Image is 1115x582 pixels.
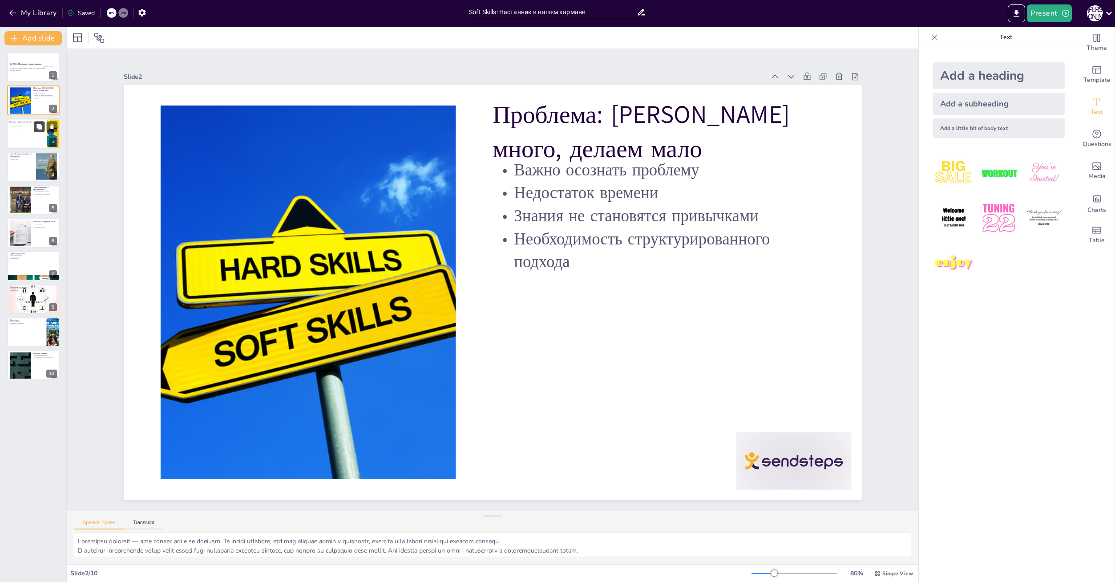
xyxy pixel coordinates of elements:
[10,69,57,71] p: Generated with [URL]
[1079,155,1115,187] div: Add images, graphics, shapes or video
[1088,171,1106,181] span: Media
[33,93,57,94] p: Недостаток времени
[33,227,57,228] p: Призыв к действию
[124,73,766,81] div: Slide 2
[49,105,57,113] div: 2
[1079,59,1115,91] div: Add ready made slides
[7,285,60,314] div: 8
[1023,152,1065,194] img: 3.jpeg
[33,192,57,194] p: Основной функционал
[1091,107,1103,117] span: Text
[1087,4,1103,22] button: Д [PERSON_NAME]
[33,186,57,191] p: Этапы разработки и приоритизация
[1083,75,1111,85] span: Template
[33,193,57,195] p: Обратная связь и сообщество
[10,288,57,289] p: Важность визуальных элементов
[9,121,44,123] p: Решение: Персональный коуч по soft skills
[7,118,60,149] div: https://cdn.sendsteps.com/images/logo/sendsteps_logo_white.pnghttps://cdn.sendsteps.com/images/lo...
[10,159,33,160] p: Главное меню
[10,291,57,293] p: Стильный логотип
[49,204,57,212] div: 5
[469,6,637,19] input: Insert title
[1008,4,1025,22] button: Export to PowerPoint
[70,569,751,578] div: Slide 2 / 10
[933,62,1065,89] div: Add a heading
[46,370,57,378] div: 10
[7,152,60,181] div: https://cdn.sendsteps.com/images/logo/sendsteps_logo_white.pnghttps://cdn.sendsteps.com/images/lo...
[9,127,44,129] p: Доступность и удобство
[33,356,57,358] p: Обсуждение интересных моментов
[7,218,60,248] div: https://cdn.sendsteps.com/images/logo/sendsteps_logo_white.pnghttps://cdn.sendsteps.com/images/lo...
[493,204,824,228] p: Знания не становятся привычками
[1079,123,1115,155] div: Get real-time input from your audience
[10,160,33,162] p: Завершение курса
[10,285,57,288] p: Визуальные элементы
[933,152,974,194] img: 1.jpeg
[10,63,42,65] strong: Soft Skills: Наставник в вашем кармане
[124,520,164,529] button: Transcript
[34,121,44,132] button: Duplicate Slide
[10,289,57,291] p: Минимализм
[67,9,95,17] div: Saved
[10,252,57,255] p: Призыв к действию
[10,255,57,256] p: Обсуждение проекта
[9,124,44,126] p: Микро-обучение
[493,181,824,204] p: Недостаток времени
[33,91,57,93] p: Важно осознать проблему
[1079,91,1115,123] div: Add text boxes
[47,121,57,132] button: Delete Slide
[10,322,44,324] p: Адаптация к изменениям
[10,256,57,258] p: Ответы на вопросы
[49,270,57,278] div: 7
[49,336,57,344] div: 9
[933,118,1065,138] div: Add a little bit of body text
[978,197,1019,239] img: 5.jpeg
[7,317,60,347] div: 9
[10,157,33,159] p: Вход и регистрация
[10,319,44,322] p: Заключение
[33,96,57,99] p: Необходимость структурированного подхода
[1083,139,1111,149] span: Questions
[49,71,57,79] div: 1
[10,66,57,69] p: Системное развитие гибких навыков для занятых людей. Команда: [PERSON_NAME], [PERSON_NAME], [PERS...
[493,159,824,182] p: Важно осознать проблему
[10,258,57,260] p: Благодарность
[493,97,824,166] p: Проблема: [PERSON_NAME] много, делаем мало
[33,352,57,354] p: Вопросы и ответы
[33,220,57,223] p: Команда и следующие шаги
[33,190,57,192] p: Фундаментальные элементы
[942,27,1070,48] p: Text
[49,303,57,311] div: 8
[74,520,124,529] button: Speaker Notes
[1079,27,1115,59] div: Change the overall theme
[74,533,911,557] textarea: Loremipsu dolorsit — ame consec adi e se doeiusm. Te incidi utlabore, etd mag aliquae admin v qui...
[7,6,61,20] button: My Library
[49,138,57,146] div: 3
[10,153,33,158] p: Простой и интуитивный путь пользователя
[933,243,974,284] img: 7.jpeg
[33,223,57,225] p: Наша команда
[846,569,867,578] div: 86 %
[1079,187,1115,219] div: Add charts and graphs
[493,227,824,273] p: Необходимость структурированного подхода
[33,358,57,359] p: Обратная связь
[49,237,57,245] div: 6
[70,31,85,45] div: Layout
[933,197,974,239] img: 4.jpeg
[1087,5,1103,21] div: Д [PERSON_NAME]
[1087,43,1107,53] span: Theme
[10,321,44,322] p: Влияние soft skills
[978,152,1019,194] img: 2.jpeg
[10,324,44,326] p: Успех в жизни
[882,570,913,577] span: Single View
[33,354,57,356] p: Открытость к вопросам
[9,125,44,127] p: Практика и привычка
[1027,4,1071,22] button: Present
[4,31,62,45] button: Add slide
[1023,197,1065,239] img: 6.jpeg
[933,93,1065,115] div: Add a subheading
[7,53,60,82] div: https://cdn.sendsteps.com/images/logo/sendsteps_logo_white.pnghttps://cdn.sendsteps.com/images/lo...
[94,33,105,43] span: Position
[7,185,60,215] div: https://cdn.sendsteps.com/images/logo/sendsteps_logo_white.pnghttps://cdn.sendsteps.com/images/lo...
[33,225,57,227] p: Ценность проекта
